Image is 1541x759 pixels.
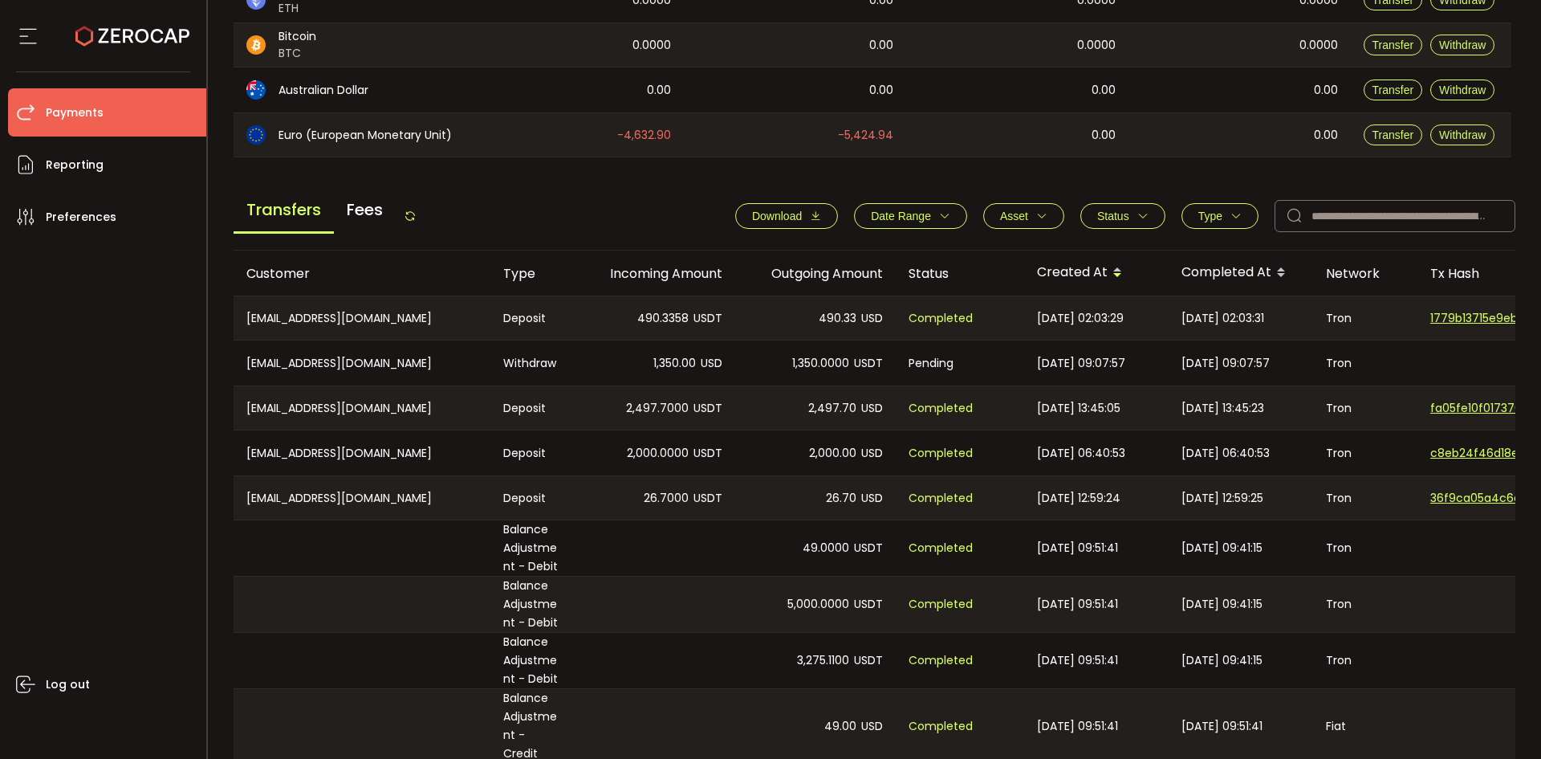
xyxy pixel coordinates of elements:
span: USDT [854,539,883,557]
span: 5,000.0000 [787,595,849,614]
div: Tron [1313,476,1417,520]
span: USDT [854,595,883,614]
span: Transfer [1372,129,1414,141]
div: [EMAIL_ADDRESS][DOMAIN_NAME] [234,386,490,430]
button: Transfer [1364,35,1423,55]
span: BTC [279,45,316,62]
span: [DATE] 06:40:53 [1181,444,1270,463]
button: Withdraw [1430,35,1494,55]
span: [DATE] 09:51:41 [1037,595,1118,614]
span: 26.7000 [644,489,689,508]
div: Deposit [490,296,575,340]
span: [DATE] 12:59:25 [1181,489,1263,508]
div: [EMAIL_ADDRESS][DOMAIN_NAME] [234,431,490,475]
span: Transfer [1372,84,1414,96]
span: 0.00 [647,81,671,100]
span: Completed [909,444,973,463]
div: Tron [1313,577,1417,632]
span: 2,497.70 [808,399,856,418]
span: Bitcoin [279,28,316,45]
div: Type [490,264,575,283]
span: USDT [854,354,883,373]
button: Date Range [854,203,967,229]
span: Preferences [46,206,116,229]
div: [EMAIL_ADDRESS][DOMAIN_NAME] [234,341,490,386]
div: Tron [1313,633,1417,688]
button: Type [1181,203,1258,229]
span: 0.00 [1314,126,1338,145]
span: 2,000.0000 [627,444,689,463]
span: Withdraw [1439,39,1486,51]
span: [DATE] 09:07:57 [1037,354,1125,373]
div: Balance Adjustment - Debit [490,520,575,576]
span: Type [1198,210,1222,222]
button: Download [735,203,838,229]
span: [DATE] 09:51:41 [1037,651,1118,670]
span: [DATE] 02:03:29 [1037,309,1124,328]
div: Tron [1313,431,1417,475]
span: USDT [693,399,722,418]
div: Status [896,264,1024,283]
span: [DATE] 09:07:57 [1181,354,1270,373]
span: Completed [909,717,973,736]
span: 0.00 [1092,81,1116,100]
span: USDT [854,651,883,670]
div: Tron [1313,341,1417,386]
button: Transfer [1364,80,1423,100]
div: Chat Widget [1461,682,1541,759]
span: Payments [46,101,104,124]
span: USDT [693,489,722,508]
button: Status [1080,203,1165,229]
div: Tron [1313,386,1417,430]
span: [DATE] 02:03:31 [1181,309,1264,328]
div: Balance Adjustment - Debit [490,577,575,632]
span: [DATE] 09:41:15 [1181,595,1262,614]
span: 26.70 [826,489,856,508]
div: Incoming Amount [575,264,735,283]
span: USD [861,309,883,328]
span: USD [861,399,883,418]
button: Transfer [1364,124,1423,145]
div: Created At [1024,259,1169,287]
span: 3,275.1100 [797,651,849,670]
span: Completed [909,489,973,508]
div: Withdraw [490,341,575,386]
span: USD [861,489,883,508]
span: 490.33 [819,309,856,328]
img: aud_portfolio.svg [246,80,266,100]
div: Outgoing Amount [735,264,896,283]
span: -4,632.90 [617,126,671,145]
span: [DATE] 09:51:41 [1037,717,1118,736]
button: Asset [983,203,1064,229]
span: Euro (European Monetary Unit) [279,127,452,144]
div: [EMAIL_ADDRESS][DOMAIN_NAME] [234,476,490,520]
div: Tron [1313,296,1417,340]
span: 1,350.00 [653,354,696,373]
div: Deposit [490,386,575,430]
span: 0.00 [1314,81,1338,100]
span: 2,000.00 [809,444,856,463]
button: Withdraw [1430,80,1494,100]
button: Withdraw [1430,124,1494,145]
span: [DATE] 09:41:15 [1181,651,1262,670]
span: 0.0000 [1077,36,1116,55]
span: Withdraw [1439,129,1486,141]
span: USD [861,444,883,463]
span: [DATE] 09:51:41 [1181,717,1262,736]
span: USD [701,354,722,373]
div: Completed At [1169,259,1313,287]
span: 0.0000 [1299,36,1338,55]
span: Australian Dollar [279,82,368,99]
span: Transfer [1372,39,1414,51]
div: Balance Adjustment - Debit [490,633,575,688]
span: Completed [909,309,973,328]
span: Reporting [46,153,104,177]
span: Completed [909,399,973,418]
span: 0.0000 [632,36,671,55]
span: Date Range [871,210,931,222]
img: eur_portfolio.svg [246,125,266,145]
div: Deposit [490,476,575,520]
span: [DATE] 12:59:24 [1037,489,1120,508]
span: Completed [909,539,973,557]
span: Download [752,210,802,222]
